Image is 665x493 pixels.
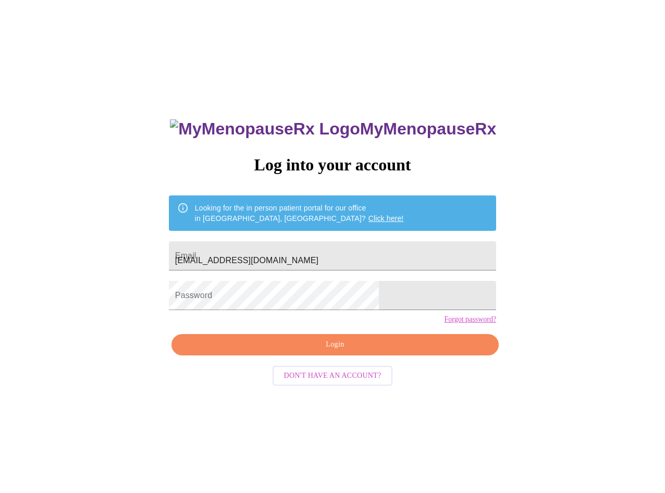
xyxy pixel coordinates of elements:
[273,366,393,386] button: Don't have an account?
[183,338,487,351] span: Login
[171,334,499,355] button: Login
[170,119,496,139] h3: MyMenopauseRx
[270,371,396,379] a: Don't have an account?
[170,119,360,139] img: MyMenopauseRx Logo
[195,199,404,228] div: Looking for the in person patient portal for our office in [GEOGRAPHIC_DATA], [GEOGRAPHIC_DATA]?
[444,315,496,324] a: Forgot password?
[284,369,381,383] span: Don't have an account?
[169,155,496,175] h3: Log into your account
[368,214,404,223] a: Click here!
